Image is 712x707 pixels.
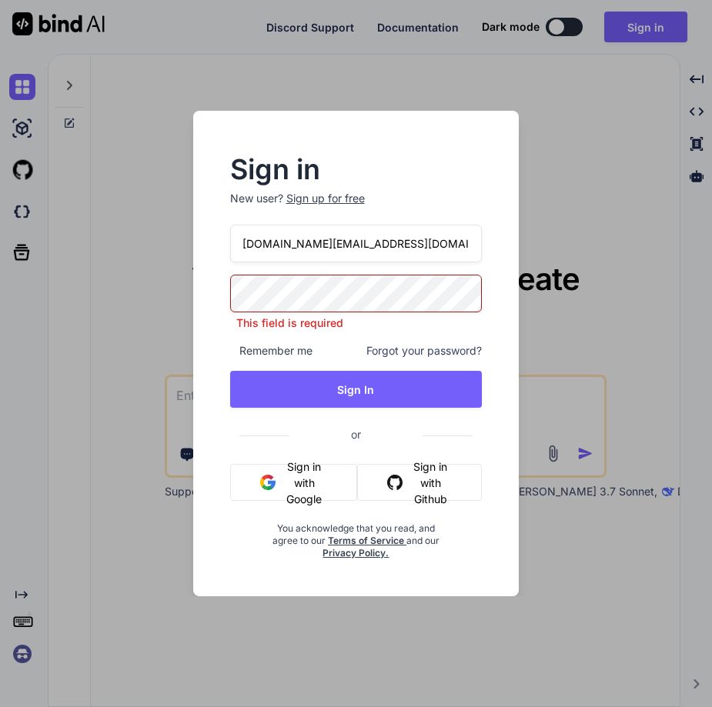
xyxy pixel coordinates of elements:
a: Terms of Service [328,535,406,546]
p: New user? [230,191,483,225]
span: Forgot your password? [366,343,482,359]
p: This field is required [230,315,483,331]
div: Sign up for free [286,191,365,206]
a: Privacy Policy. [323,547,389,559]
h2: Sign in [230,157,483,182]
img: google [260,475,276,490]
span: or [289,415,423,453]
div: You acknowledge that you read, and agree to our and our [272,513,440,559]
button: Sign In [230,371,483,408]
span: Remember me [230,343,313,359]
img: github [387,475,403,490]
button: Sign in with Github [357,464,483,501]
input: Login or Email [230,225,483,262]
button: Sign in with Google [230,464,357,501]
